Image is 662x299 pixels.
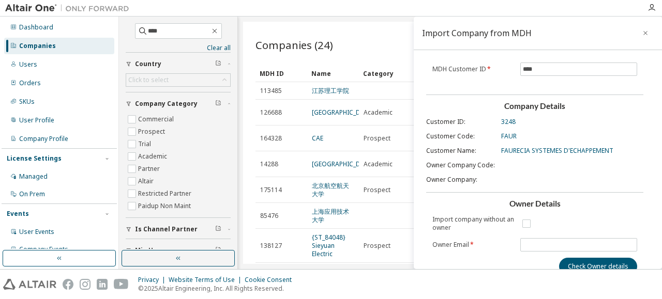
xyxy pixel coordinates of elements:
div: Managed [19,172,48,181]
p: © 2025 Altair Engineering, Inc. All Rights Reserved. [138,284,298,293]
img: Altair One [5,3,134,13]
div: Name [311,65,355,82]
span: Clear filter [215,225,221,233]
div: Import Company from MDH [422,29,532,37]
span: FAURECIA SYSTEMES D'ECHAPPEMENT [501,147,613,155]
div: Cookie Consent [245,276,298,284]
span: Owner Company : [426,176,477,184]
img: altair_logo.svg [3,279,56,290]
div: User Events [19,228,54,236]
span: 3248 [501,118,516,126]
div: Users [19,60,37,69]
a: 江苏理工学院 [312,86,349,95]
span: Customer Code : [426,132,475,140]
div: User Profile [19,116,54,124]
div: MDH ID [260,65,303,82]
span: Clear filter [215,60,221,68]
label: Academic [138,150,169,163]
button: Country [126,53,231,75]
span: Owner Company Code : [426,161,495,169]
div: Category [363,65,407,82]
img: linkedin.svg [97,279,108,290]
button: Company Category [126,92,231,115]
div: Companies [19,42,56,50]
img: youtube.svg [114,279,129,290]
a: 北京航空航天大学 [312,181,349,198]
a: [GEOGRAPHIC_DATA] [312,108,374,117]
div: Privacy [138,276,169,284]
a: {ST_84048} Sieyuan Electric [312,233,345,258]
span: Country [135,60,161,68]
span: Academic [364,160,393,168]
button: Is Channel Partner [126,218,231,241]
span: 126688 [260,108,282,117]
label: Altair [138,175,156,187]
label: Paidup Non Maint [138,200,193,212]
label: Commercial [138,113,176,125]
span: Customer Name : [426,147,476,155]
span: 164328 [260,134,282,143]
div: License Settings [7,154,62,163]
span: Academic [364,108,393,117]
span: Prospect [364,186,390,194]
span: Companies (24) [255,38,333,52]
span: Prospect [364,134,390,143]
span: Clear filter [215,246,221,255]
span: 175114 [260,186,282,194]
a: Clear all [126,44,231,52]
span: Is Channel Partner [135,225,198,233]
label: Import company without an owner [432,215,514,232]
span: 113485 [260,87,282,95]
div: Company Profile [19,135,68,143]
div: Website Terms of Use [169,276,245,284]
a: [GEOGRAPHIC_DATA] [312,160,374,168]
button: Check Owner details [559,258,637,275]
div: Dashboard [19,23,53,32]
label: Restricted Partner [138,187,193,200]
a: CAE [312,134,323,143]
div: Click to select [126,74,230,86]
h3: Company Details [426,101,643,112]
div: Click to select [128,76,169,84]
div: SKUs [19,98,35,106]
div: Orders [19,79,41,87]
span: 138127 [260,242,282,250]
span: FAUR [501,132,517,140]
label: MDH Customer ID [432,65,514,73]
span: Clear filter [215,100,221,108]
label: Owner Email [432,241,514,249]
img: instagram.svg [80,279,91,290]
span: 85476 [260,212,278,220]
div: Company Events [19,245,68,254]
label: Trial [138,138,153,150]
span: Customer ID : [426,118,465,126]
span: Company Category [135,100,198,108]
h3: Owner Details [426,199,643,209]
span: 14288 [260,160,278,168]
img: facebook.svg [63,279,73,290]
span: Min Users [135,246,168,255]
div: On Prem [19,190,45,198]
span: Prospect [364,242,390,250]
label: Partner [138,163,162,175]
a: 上海应用技术大学 [312,207,349,224]
div: Events [7,210,29,218]
label: Prospect [138,125,167,138]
